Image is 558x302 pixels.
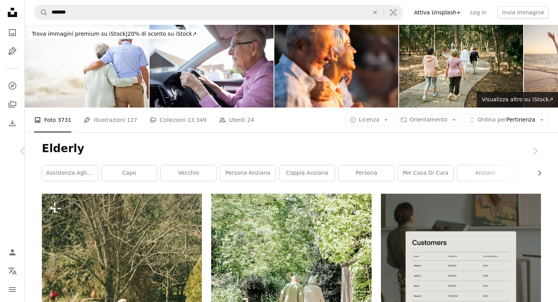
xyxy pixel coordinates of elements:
span: Licenza [359,116,379,123]
span: Pertinenza [478,116,535,124]
a: vecchio [161,165,216,181]
button: Menu [5,282,20,297]
button: Orientamento [396,114,461,126]
a: Illustrazioni 127 [84,108,137,132]
a: persona [339,165,394,181]
img: Immagino che tu e io per sempre [25,25,149,108]
a: Assistenza agli anziani [42,165,98,181]
a: Avanti [511,114,558,188]
a: Visualizza altro su iStock↗ [477,92,558,108]
button: Licenza [345,114,393,126]
button: Lingua [5,263,20,279]
a: Log in [466,6,491,19]
button: Elimina [367,5,384,20]
a: anziani [457,165,513,181]
button: Invia immagine [498,6,549,19]
span: Ordina per [478,116,506,123]
a: Collezioni 13.349 [150,108,207,132]
a: coppia anziana [279,165,335,181]
button: Cerca su Unsplash [34,5,48,20]
span: Trova immagini premium su iStock | [32,31,127,37]
a: Foto [5,25,20,40]
span: 20% di sconto su iStock ↗ [32,31,197,37]
span: 127 [127,116,137,124]
span: Orientamento [410,116,447,123]
button: Ordina perPertinenza [464,114,549,126]
a: Collezioni [5,97,20,112]
span: 13.349 [188,116,207,124]
a: Illustrazioni [5,43,20,59]
a: Esplora [5,78,20,94]
img: Donne anziane che camminano insieme sul sentiero del parco [399,25,523,108]
img: Donna anziana felice che cammina con gli amici nella natura. [274,25,398,108]
a: per casa di cura [398,165,453,181]
form: Trova visual in tutto il sito [34,5,403,20]
a: Attiva Unsplash+ [409,6,465,19]
h1: Elderly [42,142,541,156]
a: Trova immagini premium su iStock|20% di sconto su iStock↗ [25,25,204,43]
a: Accedi / Registrati [5,245,20,260]
a: Utenti 24 [219,108,254,132]
span: Visualizza altro su iStock ↗ [482,96,553,102]
a: persona anziana [220,165,276,181]
img: Autista maschio senior preoccupato che guarda attraverso il parabrezza dell'auto [150,25,274,108]
button: Ricerca visiva [384,5,403,20]
a: Capo [102,165,157,181]
span: 24 [247,116,254,124]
